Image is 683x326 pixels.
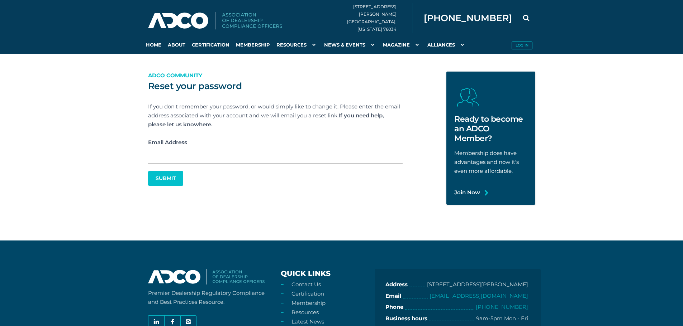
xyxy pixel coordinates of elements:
button: Submit [148,171,183,186]
img: association-of-dealership-compliance-officers-logo2023.svg [148,269,265,284]
p: If you don't remember your password, or would simply like to change it. Please enter the email ad... [148,102,403,129]
b: Address [385,280,408,289]
a: Alliances [424,36,469,54]
img: Association of Dealership Compliance Officers logo [148,12,282,30]
a: About [165,36,189,54]
p: Premier Dealership Regulatory Compliance and Best Practices Resource. [148,288,270,306]
a: Home [143,36,165,54]
h2: Ready to become an ADCO Member? [454,114,527,143]
a: Magazine [380,36,424,54]
h3: Quick Links [281,269,370,278]
a: Contact Us [291,281,321,288]
a: Join Now [454,188,480,197]
a: Latest News [291,318,324,325]
a: [EMAIL_ADDRESS][DOMAIN_NAME] [430,292,528,299]
a: Log in [508,36,535,54]
p: Membership does have advantages and now it's even more affordable. [454,149,527,175]
a: Resources [291,309,319,316]
div: [STREET_ADDRESS][PERSON_NAME] [GEOGRAPHIC_DATA], [US_STATE] 76034 [347,3,413,33]
a: Resources [273,36,321,54]
h2: Reset your password [148,81,403,91]
p: ADCO Community [148,71,403,80]
button: Log in [512,42,532,49]
a: here [199,121,211,128]
a: Membership [291,300,326,306]
a: Certification [291,290,324,297]
label: Email Address [148,138,403,147]
a: [PHONE_NUMBER] [476,303,528,310]
span: [PHONE_NUMBER] [424,14,512,23]
b: Business hours [385,314,427,323]
p: [STREET_ADDRESS][PERSON_NAME] [427,280,528,289]
b: Email [385,291,402,301]
p: 9am-5pm Mon - Fri [476,314,528,323]
b: Phone [385,302,403,312]
a: News & Events [321,36,380,54]
a: Membership [233,36,273,54]
a: Certification [189,36,233,54]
